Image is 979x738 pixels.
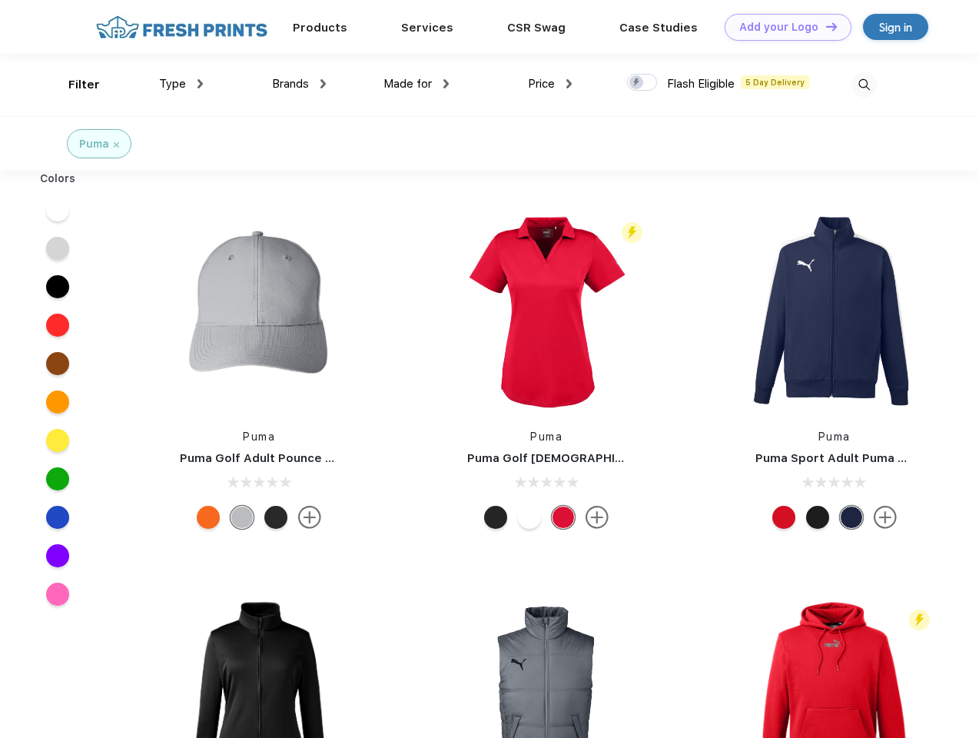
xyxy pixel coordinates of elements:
[197,79,203,88] img: dropdown.png
[79,136,109,152] div: Puma
[818,430,851,443] a: Puma
[272,77,309,91] span: Brands
[826,22,837,31] img: DT
[667,77,735,91] span: Flash Eligible
[622,222,642,243] img: flash_active_toggle.svg
[159,77,186,91] span: Type
[443,79,449,88] img: dropdown.png
[157,209,361,414] img: func=resize&h=266
[91,14,272,41] img: fo%20logo%202.webp
[772,506,795,529] div: High Risk Red
[298,506,321,529] img: more.svg
[909,610,930,630] img: flash_active_toggle.svg
[484,506,507,529] div: Puma Black
[467,451,752,465] a: Puma Golf [DEMOGRAPHIC_DATA]' Icon Golf Polo
[114,142,119,148] img: filter_cancel.svg
[528,77,555,91] span: Price
[293,21,347,35] a: Products
[180,451,415,465] a: Puma Golf Adult Pounce Adjustable Cap
[566,79,572,88] img: dropdown.png
[732,209,937,414] img: func=resize&h=266
[444,209,649,414] img: func=resize&h=266
[68,76,100,94] div: Filter
[507,21,566,35] a: CSR Swag
[530,430,563,443] a: Puma
[518,506,541,529] div: Bright White
[197,506,220,529] div: Vibrant Orange
[879,18,912,36] div: Sign in
[264,506,287,529] div: Puma Black
[739,21,818,34] div: Add your Logo
[28,171,88,187] div: Colors
[874,506,897,529] img: more.svg
[863,14,928,40] a: Sign in
[586,506,609,529] img: more.svg
[851,72,877,98] img: desktop_search.svg
[840,506,863,529] div: Peacoat
[231,506,254,529] div: Quarry
[806,506,829,529] div: Puma Black
[401,21,453,35] a: Services
[320,79,326,88] img: dropdown.png
[383,77,432,91] span: Made for
[243,430,275,443] a: Puma
[552,506,575,529] div: High Risk Red
[741,75,809,89] span: 5 Day Delivery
